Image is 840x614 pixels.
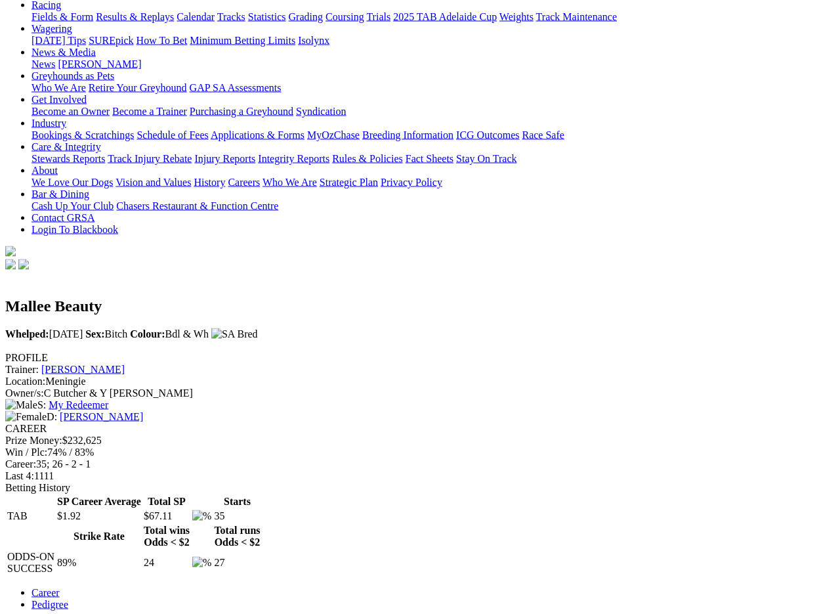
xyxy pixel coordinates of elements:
a: Career [31,587,60,598]
td: 27 [213,550,261,575]
a: [DATE] Tips [31,35,86,46]
a: Track Maintenance [536,11,617,22]
span: Bitch [85,328,127,340]
a: Injury Reports [194,153,255,164]
a: Isolynx [298,35,329,46]
td: TAB [7,510,55,523]
div: Wagering [31,35,835,47]
img: SA Bred [211,328,258,340]
a: History [194,177,225,188]
b: Colour: [130,328,165,340]
span: Career: [5,458,36,470]
div: Greyhounds as Pets [31,82,835,94]
a: Login To Blackbook [31,224,118,235]
td: 35 [213,510,261,523]
a: Coursing [325,11,364,22]
a: Become a Trainer [112,106,187,117]
span: [DATE] [5,328,83,340]
a: Track Injury Rebate [108,153,192,164]
span: Last 4: [5,470,34,481]
a: MyOzChase [307,129,360,141]
span: S: [5,399,46,410]
a: Integrity Reports [258,153,329,164]
div: Meningie [5,376,835,387]
td: ODDS-ON SUCCESS [7,550,55,575]
div: CAREER [5,423,835,435]
a: [PERSON_NAME] [60,411,143,422]
td: 89% [56,550,142,575]
a: Weights [499,11,534,22]
a: Statistics [248,11,286,22]
a: ICG Outcomes [456,129,519,141]
a: We Love Our Dogs [31,177,113,188]
span: Trainer: [5,364,39,375]
span: Location: [5,376,45,387]
img: % [192,510,211,522]
a: Stay On Track [456,153,516,164]
img: % [192,557,211,569]
a: Race Safe [522,129,564,141]
td: 24 [143,550,190,575]
span: Prize Money: [5,435,62,446]
div: 1111 [5,470,835,482]
a: Greyhounds as Pets [31,70,114,81]
a: Chasers Restaurant & Function Centre [116,200,278,211]
div: About [31,177,835,188]
a: Privacy Policy [381,177,442,188]
div: Betting History [5,482,835,494]
a: SUREpick [89,35,133,46]
div: 74% / 83% [5,447,835,458]
img: facebook.svg [5,259,16,270]
b: Sex: [85,328,104,340]
img: twitter.svg [18,259,29,270]
a: Become an Owner [31,106,110,117]
a: [PERSON_NAME] [41,364,125,375]
a: Grading [289,11,323,22]
td: $67.11 [143,510,190,523]
a: Bar & Dining [31,188,89,200]
a: News & Media [31,47,96,58]
div: News & Media [31,58,835,70]
img: logo-grsa-white.png [5,246,16,257]
th: Total SP [143,495,190,508]
a: Fact Sheets [406,153,453,164]
div: Care & Integrity [31,153,835,165]
span: Win / Plc: [5,447,47,458]
a: Tracks [217,11,245,22]
div: $232,625 [5,435,835,447]
a: Cash Up Your Club [31,200,114,211]
img: Male [5,399,37,411]
a: How To Bet [136,35,188,46]
a: Retire Your Greyhound [89,82,187,93]
div: Bar & Dining [31,200,835,212]
a: Care & Integrity [31,141,101,152]
a: Who We Are [262,177,317,188]
a: GAP SA Assessments [190,82,282,93]
a: Rules & Policies [332,153,403,164]
a: Fields & Form [31,11,93,22]
a: Schedule of Fees [136,129,208,141]
a: Breeding Information [362,129,453,141]
span: Owner/s: [5,387,44,399]
a: Results & Replays [96,11,174,22]
a: Pedigree [31,599,68,610]
a: Vision and Values [115,177,191,188]
a: My Redeemer [49,399,108,410]
a: Careers [228,177,260,188]
a: Minimum Betting Limits [190,35,295,46]
th: Strike Rate [56,524,142,549]
div: Racing [31,11,835,23]
th: Starts [213,495,261,508]
a: Wagering [31,23,72,34]
a: Stewards Reports [31,153,105,164]
td: $1.92 [56,510,142,523]
div: PROFILE [5,352,835,364]
a: [PERSON_NAME] [58,58,141,70]
a: About [31,165,58,176]
a: Applications & Forms [211,129,304,141]
h2: Mallee Beauty [5,297,835,315]
b: Whelped: [5,328,49,340]
div: C Butcher & Y [PERSON_NAME] [5,387,835,399]
a: Syndication [296,106,346,117]
a: Industry [31,118,66,129]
